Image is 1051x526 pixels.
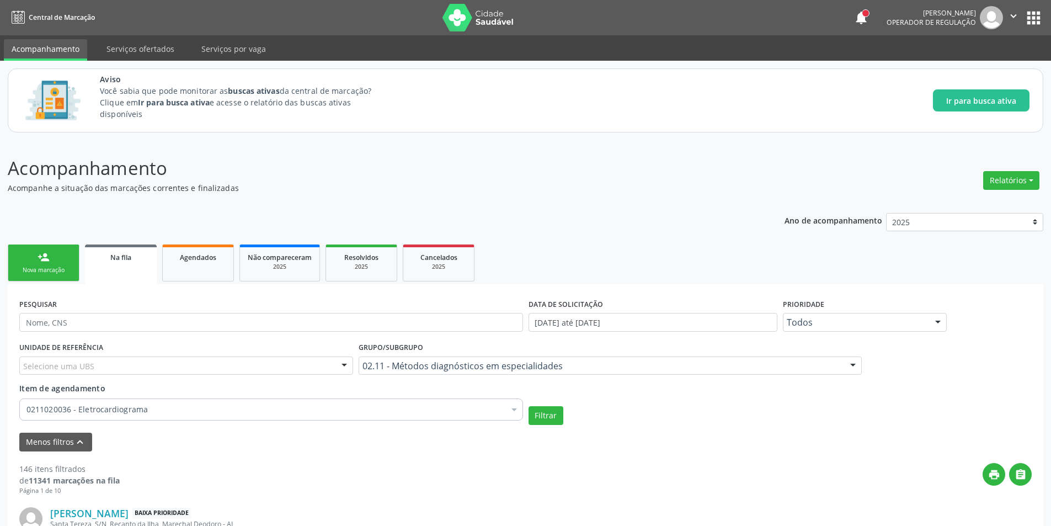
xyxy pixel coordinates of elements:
label: PESQUISAR [19,296,57,313]
span: Baixa Prioridade [132,508,191,519]
a: Serviços ofertados [99,39,182,59]
div: Nova marcação [16,266,71,274]
i:  [1015,469,1027,481]
span: Operador de regulação [887,18,976,27]
span: Cancelados [420,253,457,262]
a: Central de Marcação [8,8,95,26]
label: DATA DE SOLICITAÇÃO [529,296,603,313]
a: [PERSON_NAME] [50,507,129,519]
input: Selecione um intervalo [529,313,777,332]
div: 2025 [411,263,466,271]
a: Serviços por vaga [194,39,274,59]
div: Página 1 de 10 [19,486,120,496]
span: Aviso [100,73,392,85]
button:  [1003,6,1024,29]
span: Agendados [180,253,216,262]
p: Ano de acompanhamento [785,213,882,227]
div: [PERSON_NAME] [887,8,976,18]
strong: buscas ativas [228,86,279,96]
div: person_add [38,251,50,263]
div: 2025 [334,263,389,271]
button: Filtrar [529,406,563,425]
span: Na fila [110,253,131,262]
i:  [1007,10,1020,22]
a: Acompanhamento [4,39,87,61]
button: print [983,463,1005,486]
strong: 11341 marcações na fila [29,475,120,486]
img: img [980,6,1003,29]
i: print [988,469,1000,481]
button:  [1009,463,1032,486]
p: Você sabia que pode monitorar as da central de marcação? Clique em e acesse o relatório das busca... [100,85,392,120]
button: apps [1024,8,1043,28]
i: keyboard_arrow_up [74,436,86,448]
button: Menos filtroskeyboard_arrow_up [19,433,92,452]
strong: Ir para busca ativa [138,97,210,108]
div: 146 itens filtrados [19,463,120,475]
img: Imagem de CalloutCard [22,76,84,125]
span: Central de Marcação [29,13,95,22]
span: 02.11 - Métodos diagnósticos em especialidades [362,360,840,371]
span: Item de agendamento [19,383,105,394]
button: Relatórios [983,171,1039,190]
label: UNIDADE DE REFERÊNCIA [19,339,103,357]
label: Grupo/Subgrupo [359,339,423,357]
input: Nome, CNS [19,313,523,332]
button: Ir para busca ativa [933,89,1029,111]
span: 0211020036 - Eletrocardiograma [26,404,505,415]
div: 2025 [248,263,312,271]
p: Acompanhamento [8,155,733,182]
span: Resolvidos [344,253,378,262]
span: Selecione uma UBS [23,360,94,372]
label: Prioridade [783,296,824,313]
button: notifications [853,10,869,25]
span: Não compareceram [248,253,312,262]
span: Todos [787,317,924,328]
div: de [19,475,120,486]
span: Ir para busca ativa [946,95,1016,107]
p: Acompanhe a situação das marcações correntes e finalizadas [8,182,733,194]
